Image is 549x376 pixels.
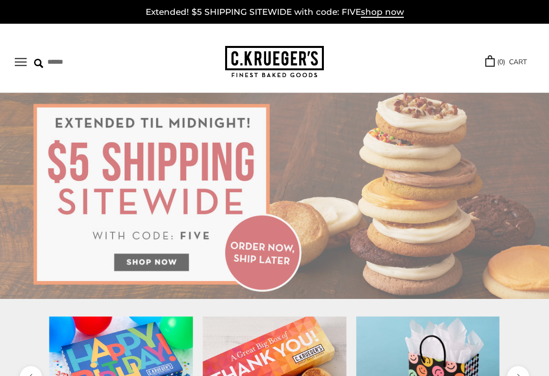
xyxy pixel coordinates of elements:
a: (0) CART [485,56,527,68]
input: Search [34,54,140,70]
a: Extended! $5 SHIPPING SITEWIDE with code: FIVEshop now [146,7,404,18]
button: Open navigation [15,58,27,66]
img: C.KRUEGER'S [225,46,324,78]
span: shop now [361,7,404,18]
img: Search [34,59,43,68]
